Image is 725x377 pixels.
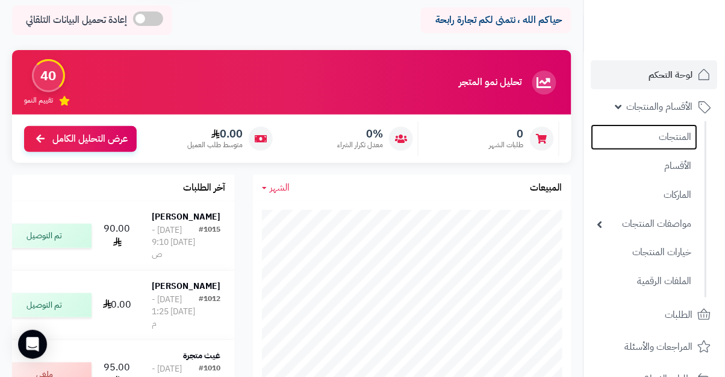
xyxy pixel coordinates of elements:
[96,271,138,340] td: 0.00
[262,181,290,195] a: الشهر
[184,183,226,194] h3: آخر الطلبات
[591,182,698,208] a: الماركات
[52,132,128,146] span: عرض التحليل الكامل
[337,127,383,141] span: 0%
[199,294,221,330] div: #1012
[152,224,199,261] div: [DATE] - [DATE] 9:10 ص
[649,66,693,83] span: لوحة التحكم
[152,211,221,223] strong: [PERSON_NAME]
[489,127,524,141] span: 0
[591,300,718,329] a: الطلبات
[187,140,243,150] span: متوسط طلب العميل
[96,201,138,270] td: 90.00
[187,127,243,141] span: 0.00
[591,124,698,150] a: المنتجات
[489,140,524,150] span: طلبات الشهر
[337,140,383,150] span: معدل تكرار الشراء
[26,13,127,27] span: إعادة تحميل البيانات التلقائي
[643,32,714,57] img: logo-2.png
[591,332,718,361] a: المراجعات والأسئلة
[18,330,47,359] div: Open Intercom Messenger
[591,153,698,179] a: الأقسام
[591,211,698,237] a: مواصفات المنتجات
[152,280,221,293] strong: [PERSON_NAME]
[24,126,137,152] a: عرض التحليل الكامل
[591,268,698,294] a: الملفات الرقمية
[184,349,221,362] strong: غيث متجرة
[531,183,562,194] h3: المبيعات
[627,98,693,115] span: الأقسام والمنتجات
[199,224,221,261] div: #1015
[459,77,522,88] h3: تحليل نمو المتجر
[591,239,698,265] a: خيارات المنتجات
[24,95,53,106] span: تقييم النمو
[591,60,718,89] a: لوحة التحكم
[430,13,562,27] p: حياكم الله ، نتمنى لكم تجارة رابحة
[665,306,693,323] span: الطلبات
[152,294,199,330] div: [DATE] - [DATE] 1:25 م
[625,338,693,355] span: المراجعات والأسئلة
[270,180,290,195] span: الشهر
